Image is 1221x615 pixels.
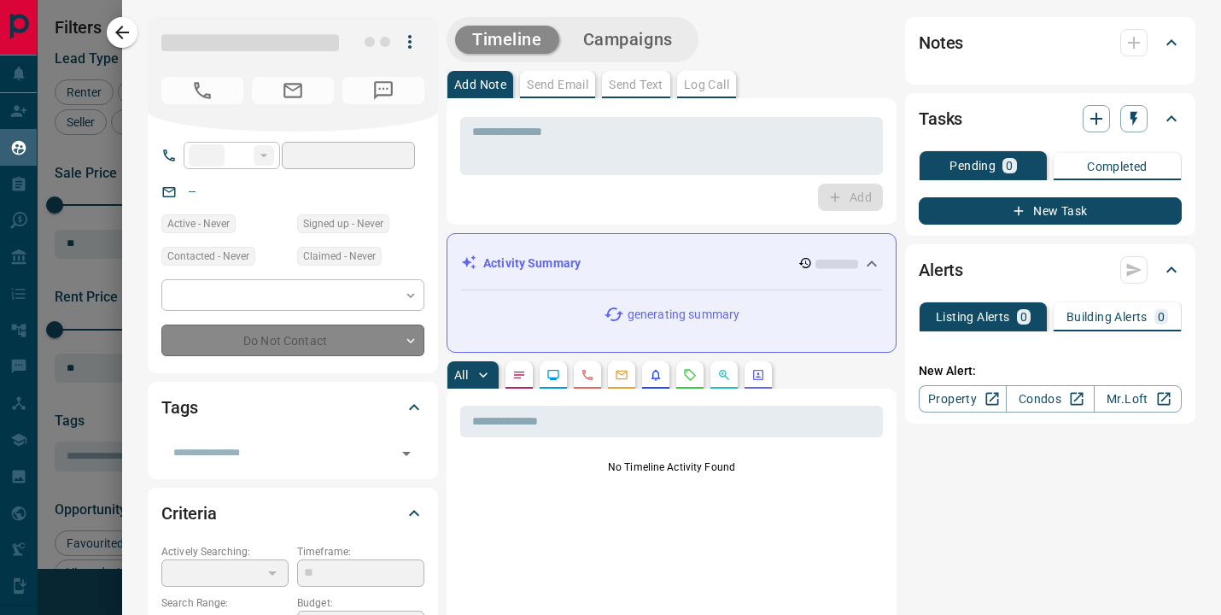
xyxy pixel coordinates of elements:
a: Property [919,385,1007,413]
p: 0 [1158,311,1165,323]
svg: Agent Actions [751,368,765,382]
a: -- [189,184,196,198]
div: Criteria [161,493,424,534]
p: 0 [1006,160,1013,172]
div: Notes [919,22,1182,63]
span: No Number [342,77,424,104]
button: New Task [919,197,1182,225]
h2: Tags [161,394,197,421]
h2: Alerts [919,256,963,284]
p: All [454,369,468,381]
svg: Listing Alerts [649,368,663,382]
span: Signed up - Never [303,215,383,232]
span: Contacted - Never [167,248,249,265]
p: Pending [949,160,996,172]
div: Alerts [919,249,1182,290]
svg: Emails [615,368,628,382]
p: generating summary [628,306,739,324]
div: Activity Summary [461,248,882,279]
span: No Email [252,77,334,104]
a: Condos [1006,385,1094,413]
svg: Requests [683,368,697,382]
div: Do Not Contact [161,325,424,356]
p: No Timeline Activity Found [460,460,883,475]
h2: Notes [919,29,963,56]
h2: Tasks [919,105,962,132]
p: Timeframe: [297,544,424,559]
button: Open [394,442,418,466]
p: Activity Summary [483,255,581,272]
svg: Notes [512,368,526,382]
div: Tasks [919,98,1182,139]
p: Building Alerts [1066,311,1148,323]
p: Budget: [297,595,424,611]
div: Tags [161,387,424,428]
span: No Number [161,77,243,104]
button: Campaigns [566,26,690,54]
p: Add Note [454,79,506,91]
p: New Alert: [919,362,1182,380]
p: Listing Alerts [936,311,1010,323]
a: Mr.Loft [1094,385,1182,413]
p: 0 [1020,311,1027,323]
svg: Lead Browsing Activity [546,368,560,382]
button: Timeline [455,26,559,54]
svg: Calls [581,368,594,382]
span: Claimed - Never [303,248,376,265]
svg: Opportunities [717,368,731,382]
span: Active - Never [167,215,230,232]
p: Actively Searching: [161,544,289,559]
h2: Criteria [161,500,217,527]
p: Completed [1087,161,1148,173]
p: Search Range: [161,595,289,611]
